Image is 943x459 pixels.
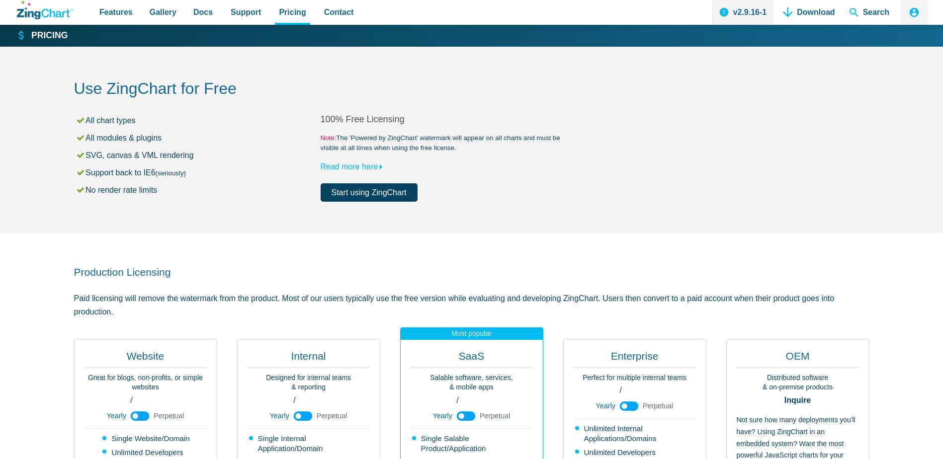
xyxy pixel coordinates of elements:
[411,349,533,368] h2: SaaS
[17,1,73,19] a: ZingChart Logo. Click to return to the homepage
[74,265,869,279] h2: Production Licensing
[737,349,859,368] h2: OEM
[456,396,458,404] span: /
[150,5,176,19] span: Gallery
[76,131,321,145] li: All modules & plugins
[248,349,370,368] h2: Internal
[76,114,321,127] li: All chart types
[411,373,533,392] p: Salable software, services, & mobile apps
[321,114,567,125] h2: 100% Free Licensing
[737,373,859,392] p: Distributed software & on-premise products
[574,373,696,383] p: Perfect for multiple internal teams
[321,183,418,202] a: Start using ZingChart
[74,78,869,101] h2: Use ZingChart for Free
[76,183,321,197] li: No render rate limits
[17,30,68,42] a: Pricing
[99,5,133,19] span: Features
[596,402,615,409] span: Yearly
[412,434,533,454] li: Single Salable Product/Application
[76,166,321,179] li: Support back to IE6
[324,5,354,19] span: Contact
[643,402,674,409] span: Perpetual
[317,412,347,419] span: Perpetual
[575,424,696,444] li: Unlimited Internal Applications/Domains
[130,396,132,404] span: /
[231,5,261,19] span: Support
[74,292,869,318] p: Paid licensing will remove the watermark from the product. Most of our users typically use the fr...
[321,134,337,142] span: Note:
[106,412,126,419] span: Yearly
[102,448,190,458] li: Unlimited Developers
[31,31,68,40] strong: Pricing
[737,396,859,404] strong: Inquire
[432,412,452,419] span: Yearly
[76,149,321,162] li: SVG, canvas & VML rendering
[85,373,207,392] p: Great for blogs, non-profits, or simple websites
[102,434,190,444] li: Single Website/Domain
[193,5,213,19] span: Docs
[575,448,696,458] li: Unlimited Developers
[154,412,184,419] span: Perpetual
[293,396,295,404] span: /
[321,162,387,171] a: Read more here
[85,349,207,368] h2: Website
[248,373,370,392] p: Designed for internal teams & reporting
[279,5,306,19] span: Pricing
[321,133,567,153] small: The 'Powered by ZingChart' watermark will appear on all charts and must be visible at all times w...
[480,412,511,419] span: Perpetual
[619,386,621,394] span: /
[269,412,289,419] span: Yearly
[249,434,370,454] li: Single Internal Application/Domain
[156,169,186,177] small: (seriously)
[574,349,696,368] h2: Enterprise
